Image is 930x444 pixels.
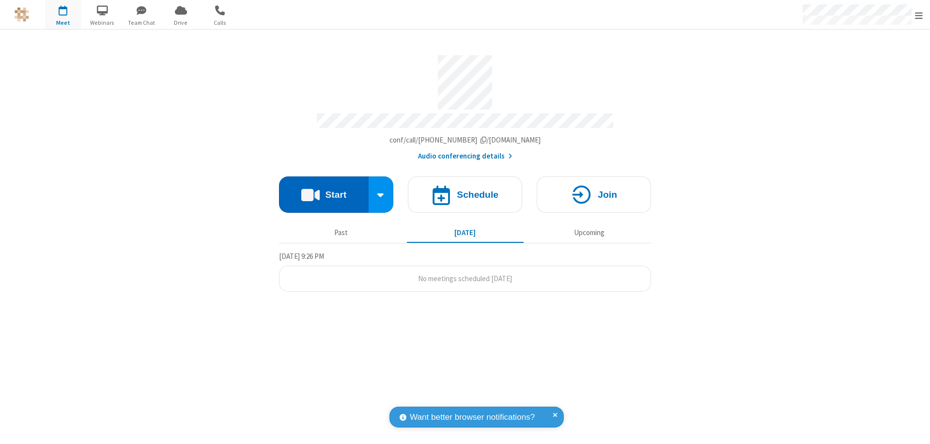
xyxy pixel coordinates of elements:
[279,48,651,162] section: Account details
[410,411,535,424] span: Want better browser notifications?
[369,176,394,213] div: Start conference options
[325,190,346,199] h4: Start
[418,274,512,283] span: No meetings scheduled [DATE]
[124,18,160,27] span: Team Chat
[163,18,199,27] span: Drive
[408,176,522,213] button: Schedule
[598,190,617,199] h4: Join
[283,223,400,242] button: Past
[407,223,524,242] button: [DATE]
[537,176,651,213] button: Join
[389,135,541,146] button: Copy my meeting room linkCopy my meeting room link
[84,18,121,27] span: Webinars
[202,18,238,27] span: Calls
[531,223,648,242] button: Upcoming
[15,7,29,22] img: QA Selenium DO NOT DELETE OR CHANGE
[418,151,512,162] button: Audio conferencing details
[457,190,498,199] h4: Schedule
[279,252,324,261] span: [DATE] 9:26 PM
[279,251,651,292] section: Today's Meetings
[279,176,369,213] button: Start
[45,18,81,27] span: Meet
[389,135,541,144] span: Copy my meeting room link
